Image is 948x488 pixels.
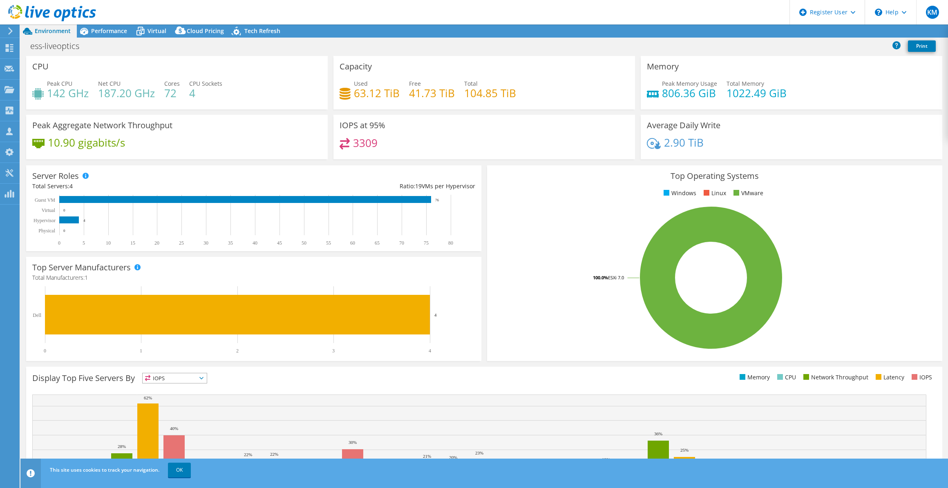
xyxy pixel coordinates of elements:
[50,466,159,473] span: This site uses cookies to track your navigation.
[154,240,159,246] text: 20
[409,89,455,98] h4: 41.73 TiB
[277,240,282,246] text: 45
[353,138,378,147] h4: 3309
[187,27,224,35] span: Cloud Pricing
[118,444,126,449] text: 28%
[143,373,207,383] span: IOPS
[85,274,88,281] span: 1
[354,80,368,87] span: Used
[662,80,717,87] span: Peak Memory Usage
[91,27,127,35] span: Performance
[148,27,166,35] span: Virtual
[647,62,679,71] h3: Memory
[775,373,796,382] li: CPU
[654,431,662,436] text: 36%
[189,89,222,98] h4: 4
[350,240,355,246] text: 60
[434,312,437,317] text: 4
[83,218,85,223] text: 4
[302,240,306,246] text: 50
[908,40,936,52] a: Print
[435,198,439,202] text: 76
[464,89,516,98] h4: 104.85 TiB
[32,121,172,130] h3: Peak Aggregate Network Throughput
[680,448,689,452] text: 25%
[32,182,254,191] div: Total Servers:
[170,426,178,431] text: 40%
[63,229,65,233] text: 0
[179,240,184,246] text: 25
[236,348,239,354] text: 2
[164,89,180,98] h4: 72
[47,80,72,87] span: Peak CPU
[354,89,400,98] h4: 63.12 TiB
[415,182,422,190] span: 19
[65,458,74,463] text: 18%
[98,80,121,87] span: Net CPU
[35,197,55,203] text: Guest VM
[47,89,89,98] h4: 142 GHz
[140,348,142,354] text: 1
[429,348,431,354] text: 4
[875,9,882,16] svg: \n
[58,240,60,246] text: 0
[340,121,385,130] h3: IOPS at 95%
[662,89,717,98] h4: 806.36 GiB
[270,452,278,457] text: 22%
[409,80,421,87] span: Free
[44,348,46,354] text: 0
[83,240,85,246] text: 5
[168,463,191,477] a: OK
[593,274,608,281] tspan: 100.0%
[801,373,868,382] li: Network Throughput
[647,121,720,130] h3: Average Daily Write
[332,348,335,354] text: 3
[664,138,704,147] h4: 2.90 TiB
[130,240,135,246] text: 15
[34,218,56,223] text: Hypervisor
[35,27,71,35] span: Environment
[399,240,404,246] text: 70
[32,263,131,272] h3: Top Server Manufacturers
[244,27,280,35] span: Tech Refresh
[254,182,475,191] div: Ratio: VMs per Hypervisor
[349,440,357,445] text: 30%
[32,172,79,180] h3: Server Roles
[98,89,155,98] h4: 187.20 GHz
[106,240,111,246] text: 10
[340,62,372,71] h3: Capacity
[48,138,125,147] h4: 10.90 gigabits/s
[727,89,787,98] h4: 1022.49 GiB
[69,182,73,190] span: 4
[910,373,932,382] li: IOPS
[608,274,624,281] tspan: ESXi 7.0
[702,189,726,198] li: Linux
[144,395,152,400] text: 62%
[493,172,936,180] h3: Top Operating Systems
[464,80,478,87] span: Total
[33,312,41,318] text: Dell
[738,373,770,382] li: Memory
[424,240,429,246] text: 75
[228,240,233,246] text: 35
[164,80,180,87] span: Cores
[731,189,763,198] li: VMware
[32,273,475,282] h4: Total Manufacturers:
[448,240,453,246] text: 80
[727,80,764,87] span: Total Memory
[926,6,939,19] span: KM
[326,240,331,246] text: 55
[32,62,49,71] h3: CPU
[449,455,457,460] text: 20%
[38,228,55,234] text: Physical
[27,42,92,51] h1: ess-liveoptics
[189,80,222,87] span: CPU Sockets
[253,240,257,246] text: 40
[475,450,483,455] text: 23%
[602,457,610,462] text: 19%
[42,207,56,213] text: Virtual
[874,373,904,382] li: Latency
[375,240,380,246] text: 65
[244,452,252,457] text: 22%
[203,240,208,246] text: 30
